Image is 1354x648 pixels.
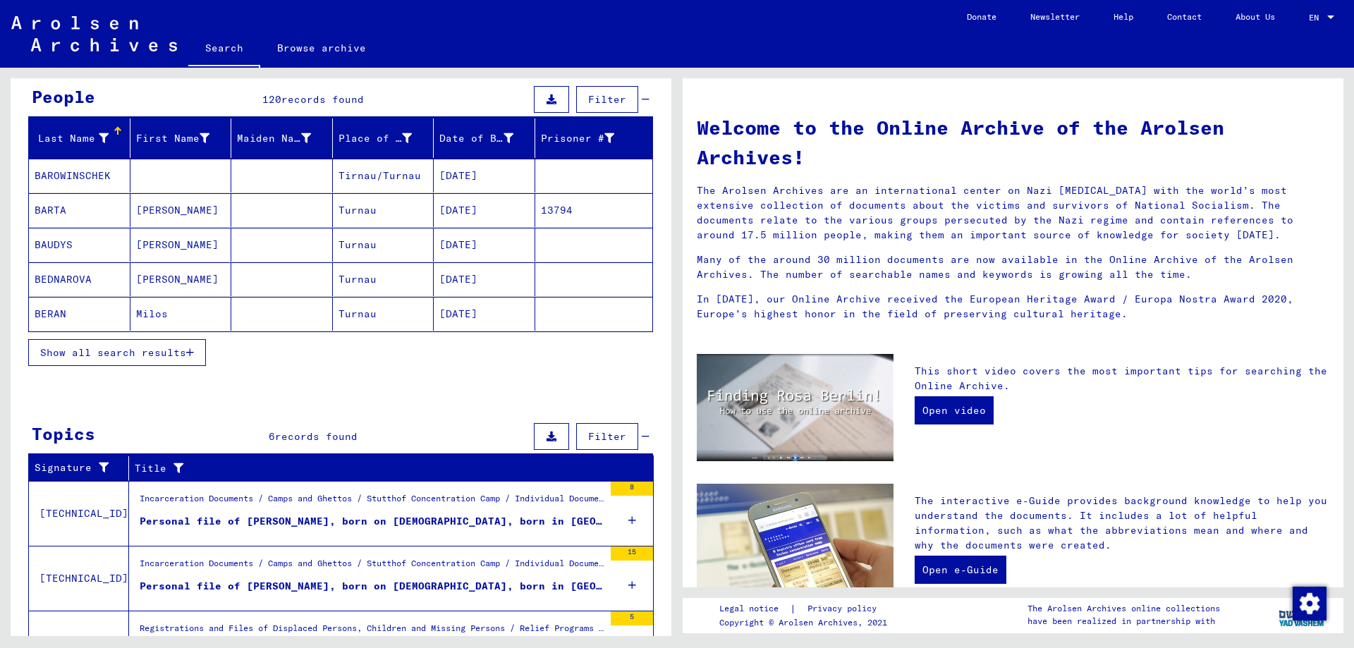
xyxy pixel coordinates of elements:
[915,494,1329,553] p: The interactive e-Guide provides background knowledge to help you understand the documents. It in...
[338,131,413,146] div: Place of Birth
[135,457,636,479] div: Title
[136,131,210,146] div: First Name
[29,159,130,192] mat-cell: BAROWINSCHEK
[140,579,604,594] div: Personal file of [PERSON_NAME], born on [DEMOGRAPHIC_DATA], born in [GEOGRAPHIC_DATA], KR. [GEOGR...
[697,292,1329,322] p: In [DATE], our Online Archive received the European Heritage Award / Europa Nostra Award 2020, Eu...
[275,430,358,443] span: records found
[32,421,95,446] div: Topics
[29,546,129,611] td: [TECHNICAL_ID]
[40,346,186,359] span: Show all search results
[576,86,638,113] button: Filter
[338,127,434,149] div: Place of Birth
[439,131,513,146] div: Date of Birth
[697,183,1329,243] p: The Arolsen Archives are an international center on Nazi [MEDICAL_DATA] with the world’s most ext...
[915,364,1329,393] p: This short video covers the most important tips for searching the Online Archive.
[434,228,535,262] mat-cell: [DATE]
[1292,586,1326,620] div: Change consent
[130,118,232,158] mat-header-cell: First Name
[29,297,130,331] mat-cell: BERAN
[29,481,129,546] td: [TECHNICAL_ID]
[333,297,434,331] mat-cell: Turnau
[130,193,232,227] mat-cell: [PERSON_NAME]
[130,228,232,262] mat-cell: [PERSON_NAME]
[11,16,177,51] img: Arolsen_neg.svg
[29,193,130,227] mat-cell: BARTA
[135,461,618,476] div: Title
[541,127,636,149] div: Prisoner #
[262,93,281,106] span: 120
[697,113,1329,172] h1: Welcome to the Online Archive of the Arolsen Archives!
[333,159,434,192] mat-cell: Tirnau/Turnau
[434,159,535,192] mat-cell: [DATE]
[35,127,130,149] div: Last Name
[333,193,434,227] mat-cell: Turnau
[231,118,333,158] mat-header-cell: Maiden Name
[719,601,790,616] a: Legal notice
[1276,597,1329,632] img: yv_logo.png
[588,430,626,443] span: Filter
[35,457,128,479] div: Signature
[719,601,893,616] div: |
[434,262,535,296] mat-cell: [DATE]
[915,396,994,424] a: Open video
[140,622,604,642] div: Registrations and Files of Displaced Persons, Children and Missing Persons / Relief Programs of V...
[32,84,95,109] div: People
[260,31,383,65] a: Browse archive
[588,93,626,106] span: Filter
[29,228,130,262] mat-cell: BAUDYS
[915,556,1006,584] a: Open e-Guide
[434,118,535,158] mat-header-cell: Date of Birth
[541,131,615,146] div: Prisoner #
[1309,13,1324,23] span: EN
[796,601,893,616] a: Privacy policy
[1293,587,1326,621] img: Change consent
[535,193,653,227] mat-cell: 13794
[719,616,893,629] p: Copyright © Arolsen Archives, 2021
[140,492,604,512] div: Incarceration Documents / Camps and Ghettos / Stutthof Concentration Camp / Individual Documents ...
[136,127,231,149] div: First Name
[29,262,130,296] mat-cell: BEDNAROVA
[434,193,535,227] mat-cell: [DATE]
[576,423,638,450] button: Filter
[333,118,434,158] mat-header-cell: Place of Birth
[130,297,232,331] mat-cell: Milos
[28,339,206,366] button: Show all search results
[1027,602,1220,615] p: The Arolsen Archives online collections
[1027,615,1220,628] p: have been realized in partnership with
[35,460,111,475] div: Signature
[697,252,1329,282] p: Many of the around 30 million documents are now available in the Online Archive of the Arolsen Ar...
[269,430,275,443] span: 6
[611,482,653,496] div: 8
[434,297,535,331] mat-cell: [DATE]
[697,484,893,615] img: eguide.jpg
[333,228,434,262] mat-cell: Turnau
[535,118,653,158] mat-header-cell: Prisoner #
[35,131,109,146] div: Last Name
[237,127,332,149] div: Maiden Name
[333,262,434,296] mat-cell: Turnau
[140,557,604,577] div: Incarceration Documents / Camps and Ghettos / Stutthof Concentration Camp / Individual Documents ...
[130,262,232,296] mat-cell: [PERSON_NAME]
[611,546,653,561] div: 15
[237,131,311,146] div: Maiden Name
[439,127,535,149] div: Date of Birth
[29,118,130,158] mat-header-cell: Last Name
[188,31,260,68] a: Search
[697,354,893,461] img: video.jpg
[140,514,604,529] div: Personal file of [PERSON_NAME], born on [DEMOGRAPHIC_DATA], born in [GEOGRAPHIC_DATA]
[611,611,653,625] div: 5
[281,93,364,106] span: records found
